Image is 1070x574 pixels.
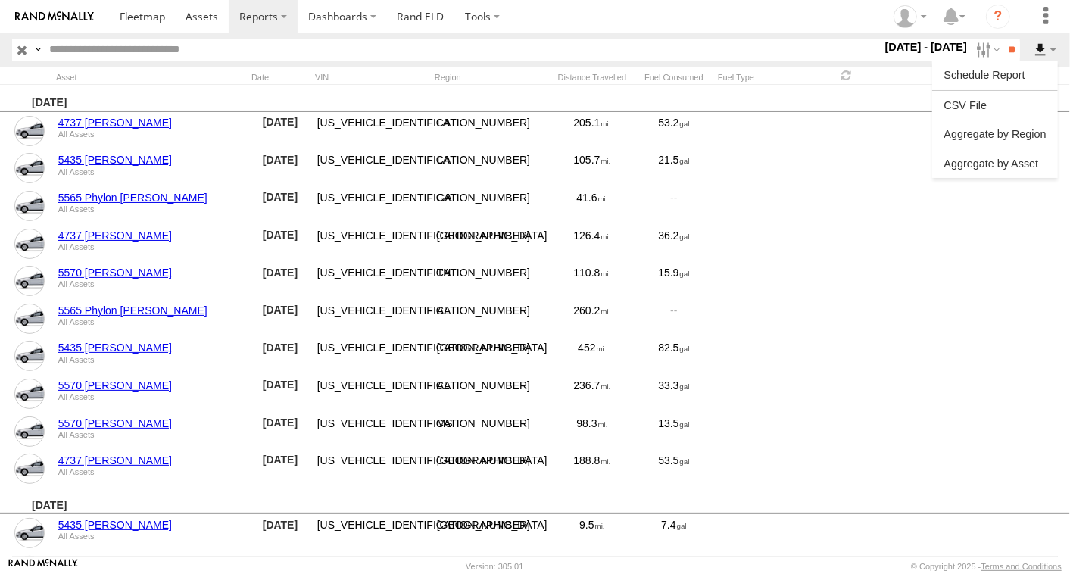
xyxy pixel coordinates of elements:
[636,516,712,551] div: 7.4
[58,454,243,467] a: 4737 [PERSON_NAME]
[636,414,712,449] div: 13.5
[636,151,712,186] div: 21.5
[58,242,243,251] div: All Assets
[315,226,429,261] div: [US_VEHICLE_IDENTIFICATION_NUMBER]
[251,451,309,486] div: [DATE]
[970,39,1003,61] label: Search Filter Options
[58,341,243,354] a: 5435 [PERSON_NAME]
[554,151,630,186] div: 105.7
[58,556,243,569] a: 4737 [PERSON_NAME]
[554,114,630,148] div: 205.1
[315,151,429,186] div: [US_VEHICLE_IDENTIFICATION_NUMBER]
[315,414,429,449] div: [US_VEHICLE_IDENTIFICATION_NUMBER]
[938,94,1052,117] a: CSV Export
[888,5,932,28] div: Scott Ambler
[636,114,712,148] div: 53.2
[58,153,243,167] a: 5435 [PERSON_NAME]
[435,339,548,374] div: [GEOGRAPHIC_DATA]
[58,279,243,289] div: All Assets
[554,264,630,298] div: 110.8
[554,301,630,336] div: 260.2
[58,304,243,317] a: 5565 Phylon [PERSON_NAME]
[554,339,630,374] div: 452
[315,451,429,486] div: [US_VEHICLE_IDENTIFICATION_NUMBER]
[1032,39,1058,61] label: Export results as...
[315,339,429,374] div: [US_VEHICLE_IDENTIFICATION_NUMBER]
[636,264,712,298] div: 15.9
[251,114,309,148] div: [DATE]
[938,151,1052,174] a: Aggregated by Each Asset
[315,376,429,411] div: [US_VEHICLE_IDENTIFICATION_NUMBER]
[251,226,309,261] div: [DATE]
[58,532,243,541] div: All Assets
[315,264,429,298] div: [US_VEHICLE_IDENTIFICATION_NUMBER]
[58,430,243,439] div: All Assets
[435,151,548,186] div: LA
[251,264,309,298] div: [DATE]
[315,114,429,148] div: [US_VEHICLE_IDENTIFICATION_NUMBER]
[435,114,548,148] div: LA
[986,5,1010,29] i: ?
[251,151,309,186] div: [DATE]
[911,562,1062,571] div: © Copyright 2025 -
[435,376,548,411] div: AL
[981,562,1062,571] a: Terms and Conditions
[636,451,712,486] div: 53.5
[636,376,712,411] div: 33.3
[435,414,548,449] div: MS
[315,516,429,551] div: [US_VEHICLE_IDENTIFICATION_NUMBER]
[251,414,309,449] div: [DATE]
[58,416,243,430] a: 5570 [PERSON_NAME]
[15,11,94,22] img: rand-logo.svg
[251,301,309,336] div: [DATE]
[554,226,630,261] div: 126.4
[938,64,1052,86] label: Schedule Mileage Report - Region Distance Driven
[58,379,243,392] a: 5570 [PERSON_NAME]
[882,39,971,55] label: [DATE] - [DATE]
[435,189,548,223] div: GA
[251,516,309,551] div: [DATE]
[435,226,548,261] div: [GEOGRAPHIC_DATA]
[838,68,856,83] span: Refresh
[251,189,309,223] div: [DATE]
[315,189,429,223] div: [US_VEHICLE_IDENTIFICATION_NUMBER]
[58,204,243,214] div: All Assets
[554,376,630,411] div: 236.7
[58,191,243,204] a: 5565 Phylon [PERSON_NAME]
[554,516,630,551] div: 9.5
[58,266,243,279] a: 5570 [PERSON_NAME]
[58,355,243,364] div: All Assets
[58,116,243,129] a: 4737 [PERSON_NAME]
[58,392,243,401] div: All Assets
[435,516,548,551] div: [GEOGRAPHIC_DATA]
[435,451,548,486] div: [GEOGRAPHIC_DATA]
[251,376,309,411] div: [DATE]
[315,301,429,336] div: [US_VEHICLE_IDENTIFICATION_NUMBER]
[466,562,523,571] div: Version: 305.01
[554,189,630,223] div: 41.6
[8,559,78,574] a: Visit our Website
[554,414,630,449] div: 98.3
[58,467,243,476] div: All Assets
[938,123,1052,145] a: Aggregated by Region/State
[58,167,243,176] div: All Assets
[554,451,630,486] div: 188.8
[435,264,548,298] div: TN
[58,129,243,139] div: All Assets
[435,301,548,336] div: AL
[251,339,309,374] div: [DATE]
[58,317,243,326] div: All Assets
[636,339,712,374] div: 82.5
[58,229,243,242] a: 4737 [PERSON_NAME]
[58,518,243,532] a: 5435 [PERSON_NAME]
[32,39,44,61] label: Search Query
[636,226,712,261] div: 36.2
